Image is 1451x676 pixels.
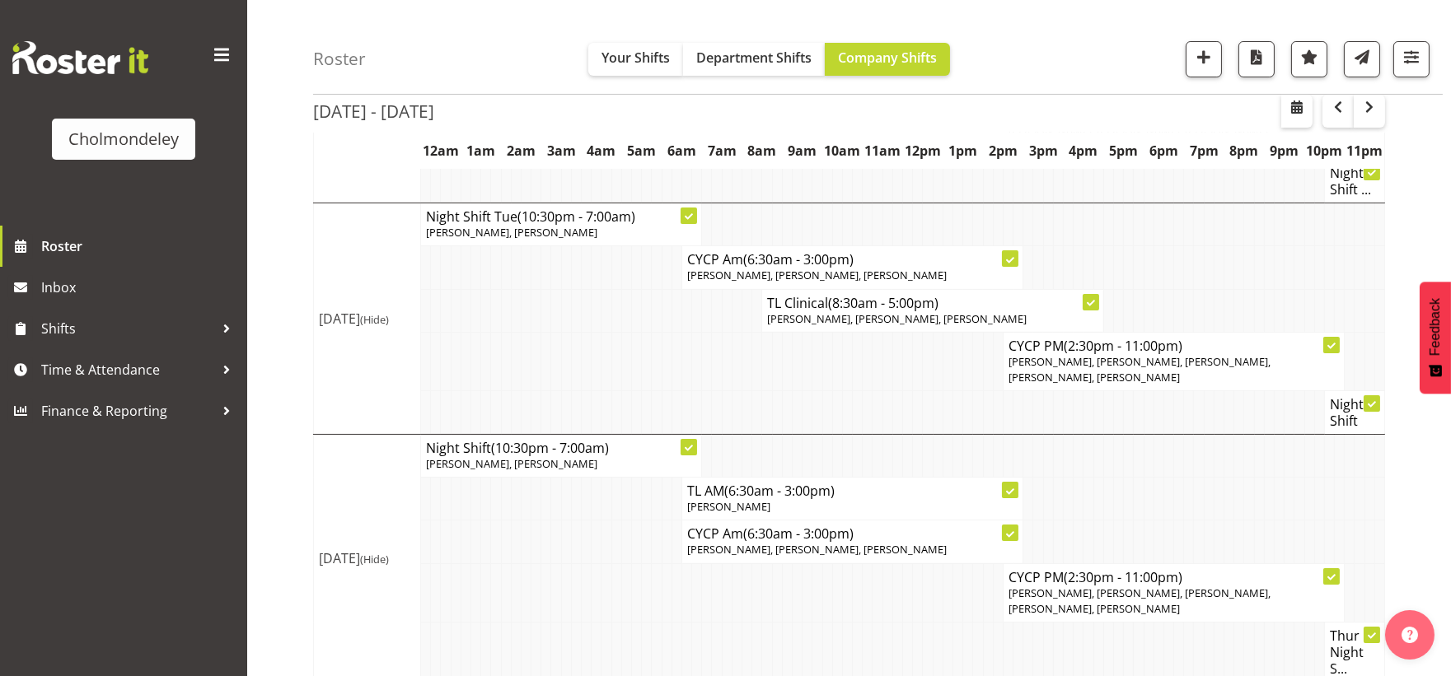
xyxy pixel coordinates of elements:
[687,542,947,557] span: [PERSON_NAME], [PERSON_NAME], [PERSON_NAME]
[1344,41,1380,77] button: Send a list of all shifts for the selected filtered period to all rostered employees.
[360,312,389,327] span: (Hide)
[828,294,938,312] span: (8:30am - 5:00pm)
[687,525,1018,542] h4: CYCP Am
[1238,41,1275,77] button: Download a PDF of the roster according to the set date range.
[360,552,389,566] span: (Hide)
[426,456,597,471] span: [PERSON_NAME], [PERSON_NAME]
[1264,132,1304,170] th: 9pm
[767,311,1027,326] span: [PERSON_NAME], [PERSON_NAME], [PERSON_NAME]
[1281,95,1313,128] button: Select a specific date within the roster.
[541,132,582,170] th: 3am
[601,49,670,67] span: Your Shifts
[1144,132,1184,170] th: 6pm
[314,203,421,435] td: [DATE]
[41,399,214,423] span: Finance & Reporting
[696,49,812,67] span: Department Shifts
[838,49,937,67] span: Company Shifts
[687,268,947,282] span: [PERSON_NAME], [PERSON_NAME], [PERSON_NAME]
[12,41,148,74] img: Rosterit website logo
[822,132,863,170] th: 10am
[313,49,366,68] h4: Roster
[1420,282,1451,394] button: Feedback - Show survey
[782,132,822,170] th: 9am
[313,100,434,122] h2: [DATE] - [DATE]
[1064,337,1182,355] span: (2:30pm - 11:00pm)
[1304,132,1345,170] th: 10pm
[662,132,702,170] th: 6am
[41,316,214,341] span: Shifts
[426,208,696,225] h4: Night Shift Tue
[1345,132,1385,170] th: 11pm
[41,234,239,259] span: Roster
[41,275,239,300] span: Inbox
[1009,354,1271,385] span: [PERSON_NAME], [PERSON_NAME], [PERSON_NAME], [PERSON_NAME], [PERSON_NAME]
[588,43,683,76] button: Your Shifts
[1064,132,1104,170] th: 4pm
[1402,627,1418,643] img: help-xxl-2.png
[1009,569,1339,585] h4: CYCP PM
[1023,132,1064,170] th: 3pm
[517,207,635,226] span: (10:30pm - 7:00am)
[1184,132,1224,170] th: 7pm
[724,482,835,500] span: (6:30am - 3:00pm)
[1428,298,1443,356] span: Feedback
[702,132,742,170] th: 7am
[683,43,825,76] button: Department Shifts
[491,439,609,457] span: (10:30pm - 7:00am)
[1291,41,1327,77] button: Highlight an important date within the roster.
[743,524,854,543] span: (6:30am - 3:00pm)
[742,132,783,170] th: 8am
[983,132,1023,170] th: 2pm
[41,357,214,382] span: Time & Attendance
[426,440,696,456] h4: Night Shift
[1103,132,1144,170] th: 5pm
[1186,41,1222,77] button: Add a new shift
[461,132,501,170] th: 1am
[1330,396,1379,429] h4: Night Shift
[1393,41,1430,77] button: Filter Shifts
[903,132,943,170] th: 12pm
[943,132,983,170] th: 1pm
[743,250,854,268] span: (6:30am - 3:00pm)
[582,132,622,170] th: 4am
[501,132,541,170] th: 2am
[621,132,662,170] th: 5am
[1009,585,1271,616] span: [PERSON_NAME], [PERSON_NAME], [PERSON_NAME], [PERSON_NAME], [PERSON_NAME]
[1224,132,1265,170] th: 8pm
[767,295,1098,311] h4: TL Clinical
[1009,338,1339,354] h4: CYCP PM
[426,225,597,240] span: [PERSON_NAME], [PERSON_NAME]
[863,132,903,170] th: 11am
[687,483,1018,499] h4: TL AM
[825,43,950,76] button: Company Shifts
[1064,568,1182,586] span: (2:30pm - 11:00pm)
[68,127,179,152] div: Cholmondeley
[687,499,770,514] span: [PERSON_NAME]
[687,251,1018,268] h4: CYCP Am
[421,132,461,170] th: 12am
[1330,165,1379,198] h4: Night Shift ...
